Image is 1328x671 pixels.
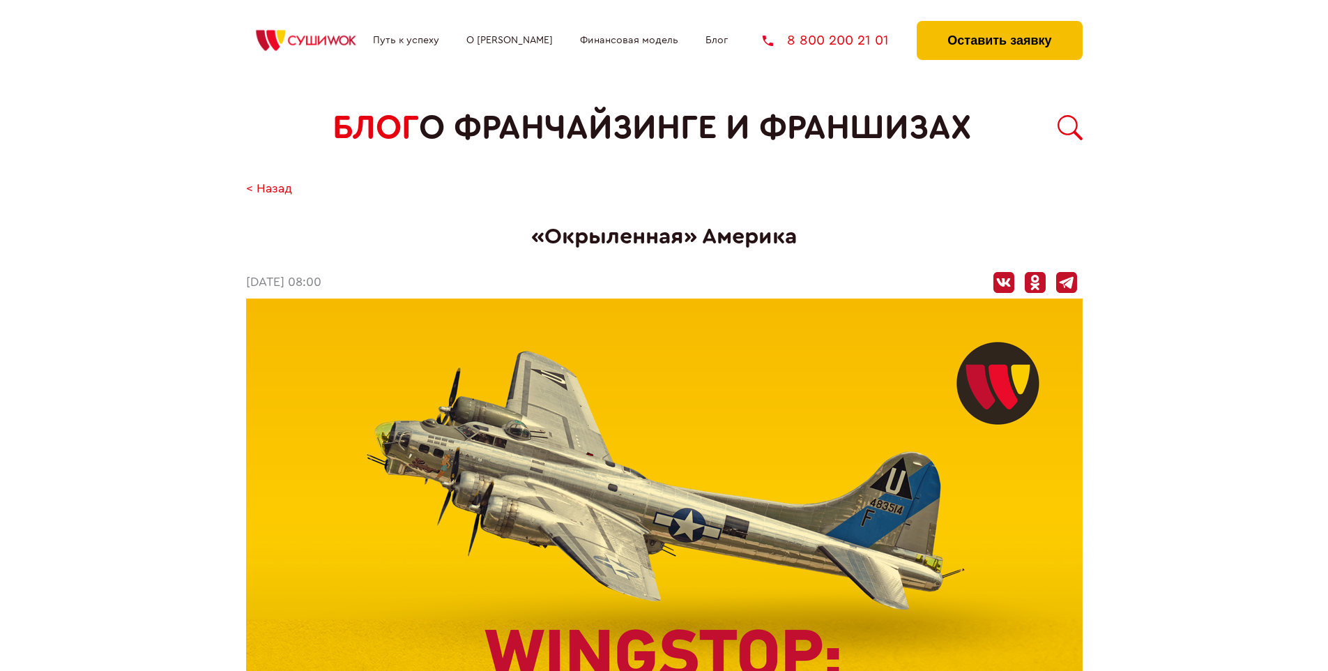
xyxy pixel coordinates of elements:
[246,276,321,290] time: [DATE] 08:00
[333,109,419,147] span: БЛОГ
[246,182,292,197] a: < Назад
[419,109,971,147] span: о франчайзинге и франшизах
[373,35,439,46] a: Путь к успеху
[580,35,678,46] a: Финансовая модель
[246,224,1083,250] h1: «Окрыленная» Америка
[917,21,1082,60] button: Оставить заявку
[705,35,728,46] a: Блог
[763,33,889,47] a: 8 800 200 21 01
[787,33,889,47] span: 8 800 200 21 01
[466,35,553,46] a: О [PERSON_NAME]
